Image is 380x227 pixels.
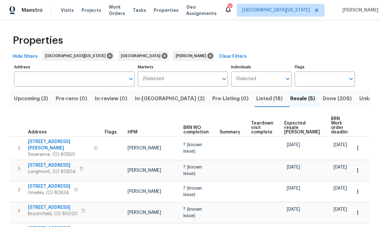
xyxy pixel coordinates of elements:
button: Open [126,74,135,83]
button: Open [283,74,292,83]
button: Open [347,74,355,83]
div: [PERSON_NAME] [172,51,215,61]
span: [PERSON_NAME] [128,168,161,173]
span: [STREET_ADDRESS] [28,183,70,190]
span: Flags [105,130,117,134]
span: Work Orders [109,4,125,17]
span: Properties [13,37,63,44]
span: Pre-reno (0) [56,94,87,103]
span: Resale (5) [290,94,315,103]
span: [STREET_ADDRESS][PERSON_NAME] [28,139,90,151]
span: Visits [61,7,74,13]
button: Open [220,74,229,83]
span: [DATE] [287,143,300,147]
span: [STREET_ADDRESS] [28,162,76,169]
span: [DATE] [334,186,347,191]
label: Individuals [231,65,291,69]
span: [PERSON_NAME] [176,53,209,59]
div: [GEOGRAPHIC_DATA] [118,51,169,61]
span: In-review (0) [95,94,127,103]
span: [GEOGRAPHIC_DATA][US_STATE] [45,53,108,59]
span: [PERSON_NAME] [340,7,378,13]
span: [DATE] [334,143,347,147]
span: Pre-Listing (0) [212,94,249,103]
span: Tasks [133,8,146,12]
span: Teardown visit complete [251,121,273,134]
span: BRN Work order deadline [331,117,351,134]
span: 2 Selected [142,76,164,82]
span: 1 Selected [236,76,256,82]
span: Projects [81,7,101,13]
span: [DATE] [334,207,347,212]
span: Done (209) [323,94,352,103]
label: Address [14,65,135,69]
span: BRN WO completion [183,125,209,134]
span: [PERSON_NAME] [128,210,161,215]
span: Hide filters [13,53,38,61]
span: Geo Assignments [186,4,217,17]
label: Markets [138,65,228,69]
button: Hide filters [10,51,40,63]
label: Flags [295,65,355,69]
span: [DATE] [287,186,300,191]
span: ? (known issue) [183,165,202,176]
span: Upcoming (3) [14,94,48,103]
span: ? (known issue) [183,186,202,197]
span: Greeley, CO 80634 [28,190,70,196]
span: Listed (18) [256,94,283,103]
span: Clear Filters [219,53,247,61]
span: [DATE] [334,165,347,170]
span: In-[GEOGRAPHIC_DATA] (2) [135,94,205,103]
span: Maestro [22,7,43,13]
span: [DATE] [287,165,300,170]
span: Broomfield, CO 80020 [28,211,78,217]
span: [GEOGRAPHIC_DATA] [121,53,163,59]
span: ? (known issue) [183,207,202,218]
span: ? (known issue) [183,143,202,154]
span: Summary [220,130,240,134]
span: Severance, CO 80550 [28,151,90,158]
div: [GEOGRAPHIC_DATA][US_STATE] [42,51,114,61]
button: Clear Filters [216,51,249,63]
span: HPM [128,130,137,134]
span: Longmont, CO 80504 [28,169,76,175]
span: [STREET_ADDRESS] [28,204,78,211]
span: Address [28,130,47,134]
span: Expected resale [PERSON_NAME] [284,121,320,134]
span: [GEOGRAPHIC_DATA][US_STATE] [242,7,310,13]
span: [PERSON_NAME] [128,146,161,150]
span: Properties [154,7,179,13]
span: [DATE] [287,207,300,212]
div: 2 [228,4,232,10]
span: [PERSON_NAME] [128,189,161,194]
